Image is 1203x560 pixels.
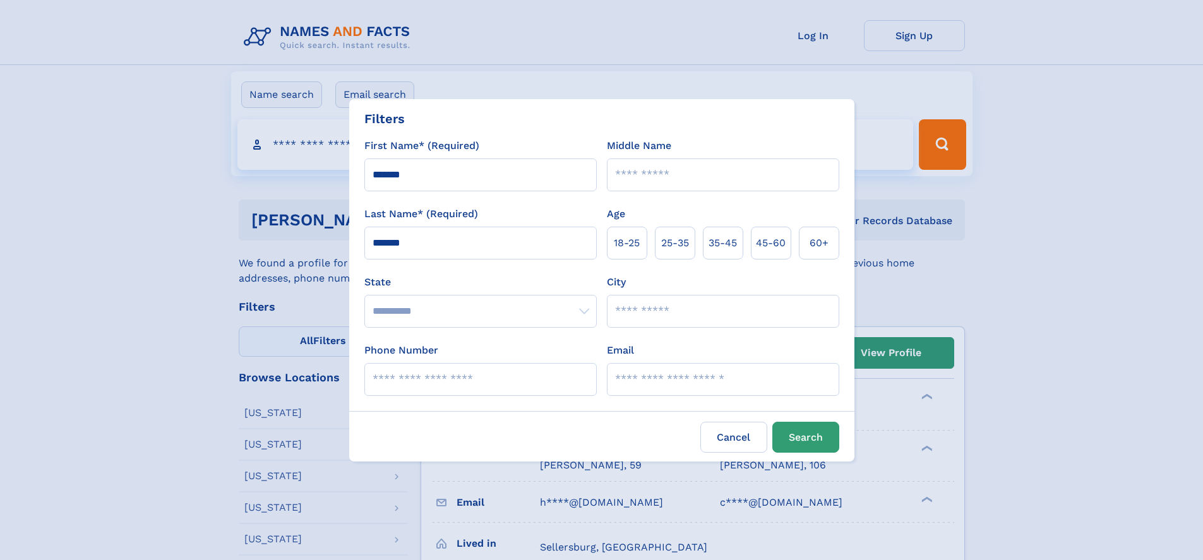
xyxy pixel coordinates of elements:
[607,343,634,358] label: Email
[364,275,597,290] label: State
[810,235,829,251] span: 60+
[614,235,640,251] span: 18‑25
[607,138,671,153] label: Middle Name
[607,275,626,290] label: City
[772,422,839,453] button: Search
[700,422,767,453] label: Cancel
[709,235,737,251] span: 35‑45
[364,343,438,358] label: Phone Number
[364,206,478,222] label: Last Name* (Required)
[756,235,786,251] span: 45‑60
[661,235,689,251] span: 25‑35
[364,138,479,153] label: First Name* (Required)
[607,206,625,222] label: Age
[364,109,405,128] div: Filters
